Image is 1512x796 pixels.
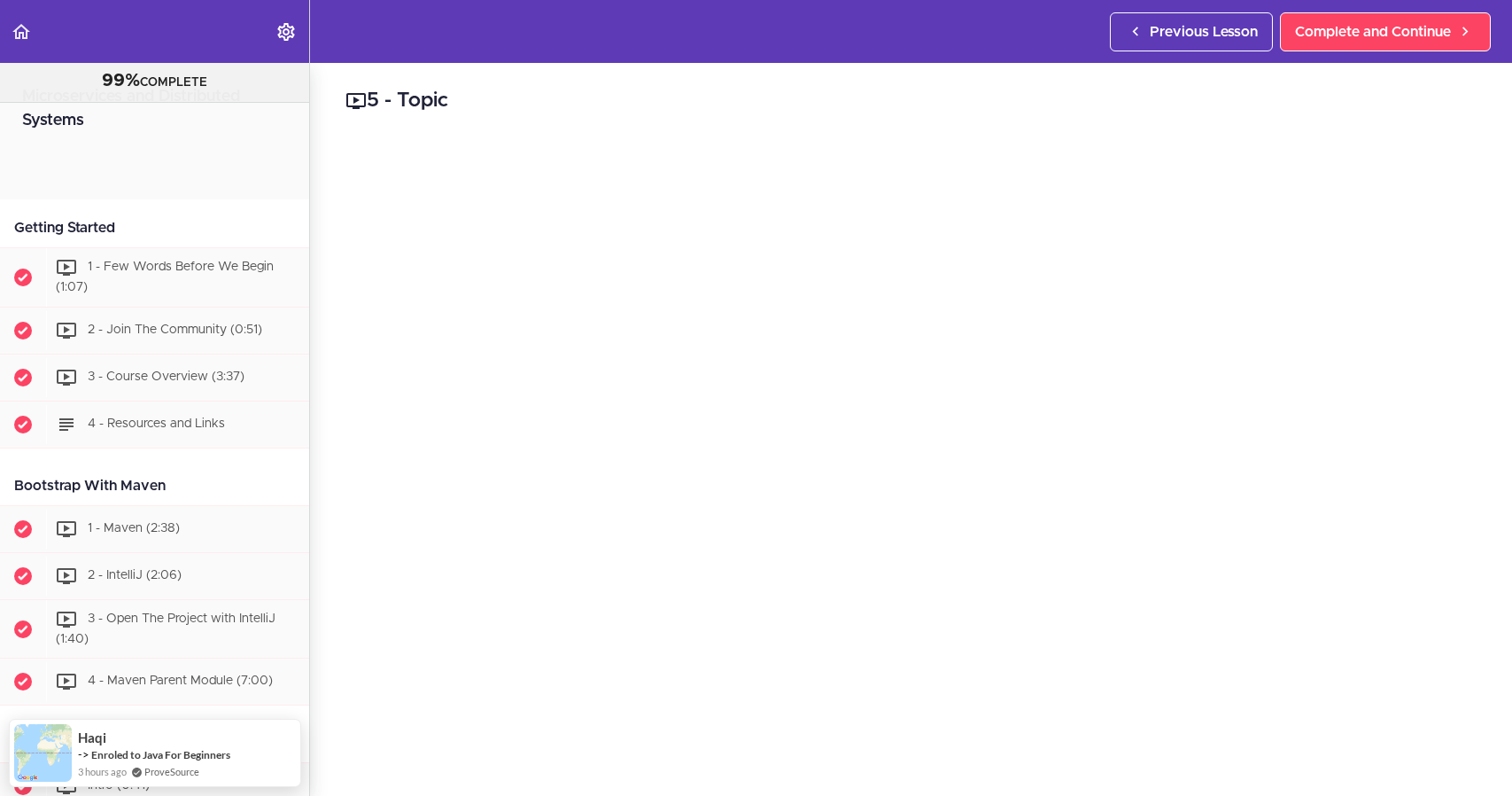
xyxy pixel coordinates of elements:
svg: Settings Menu [275,21,297,43]
span: -> [78,747,89,761]
a: Previous Lesson [1110,12,1273,51]
svg: Back to course curriculum [11,21,32,43]
div: COMPLETE [22,70,287,93]
span: 3 hours ago [78,764,127,779]
img: provesource social proof notification image [14,724,72,782]
span: Intro (0:41) [88,780,150,792]
iframe: Video Player [345,143,1477,779]
a: Enroled to Java For Beginners [91,747,230,762]
span: Previous Lesson [1150,21,1258,43]
span: 2 - IntelliJ (2:06) [88,569,182,581]
a: ProveSource [144,764,199,779]
span: 4 - Maven Parent Module (7:00) [88,675,273,688]
span: haqi [78,730,106,745]
span: 3 - Open The Project with IntelliJ (1:40) [56,613,275,645]
span: 1 - Few Words Before We Begin (1:07) [56,261,274,293]
span: 2 - Join The Community (0:51) [88,324,262,336]
span: 4 - Resources and Links [88,418,225,430]
h2: 5 - Topic [345,86,1477,116]
span: 1 - Maven (2:38) [88,522,180,535]
a: Complete and Continue [1280,12,1491,51]
span: Complete and Continue [1295,21,1451,43]
span: 99% [102,72,140,90]
span: 3 - Course Overview (3:37) [88,371,244,383]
